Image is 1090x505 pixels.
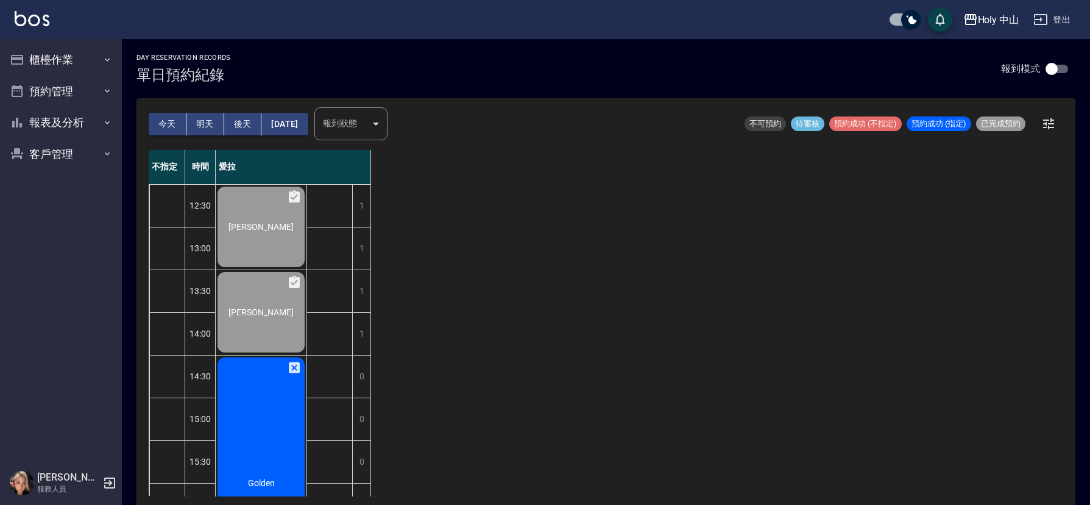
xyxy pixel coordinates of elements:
div: 12:30 [185,184,216,227]
div: 14:00 [185,312,216,355]
button: 明天 [186,113,224,135]
div: Holy 中山 [978,12,1019,27]
span: [PERSON_NAME] [226,307,296,317]
span: 不可預約 [745,118,786,129]
img: Logo [15,11,49,26]
h3: 單日預約紀錄 [136,66,231,84]
button: 櫃檯作業 [5,44,117,76]
button: 後天 [224,113,262,135]
p: 服務人員 [37,484,99,495]
img: Person [10,471,34,495]
span: 已完成預約 [976,118,1025,129]
div: 15:00 [185,398,216,440]
button: 報表及分析 [5,107,117,138]
button: [DATE] [261,113,308,135]
h2: day Reservation records [136,54,231,62]
button: 今天 [149,113,186,135]
div: 13:00 [185,227,216,270]
button: 登出 [1028,9,1075,31]
button: save [928,7,952,32]
span: 待審核 [791,118,824,129]
div: 時間 [185,150,216,184]
span: 預約成功 (指定) [907,118,971,129]
p: 報到模式 [1001,62,1040,75]
span: Golden [246,478,277,488]
div: 1 [352,270,370,312]
span: 預約成功 (不指定) [829,118,902,129]
div: 14:30 [185,355,216,398]
div: 15:30 [185,440,216,483]
div: 0 [352,398,370,440]
div: 1 [352,185,370,227]
div: 13:30 [185,270,216,312]
div: 愛拉 [216,150,371,184]
div: 不指定 [149,150,185,184]
button: 客戶管理 [5,138,117,170]
div: 0 [352,356,370,398]
h5: [PERSON_NAME] [37,471,99,484]
div: 1 [352,227,370,270]
button: 預約管理 [5,76,117,107]
div: 0 [352,441,370,483]
button: Holy 中山 [958,7,1024,32]
div: 1 [352,313,370,355]
span: [PERSON_NAME] [226,222,296,232]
